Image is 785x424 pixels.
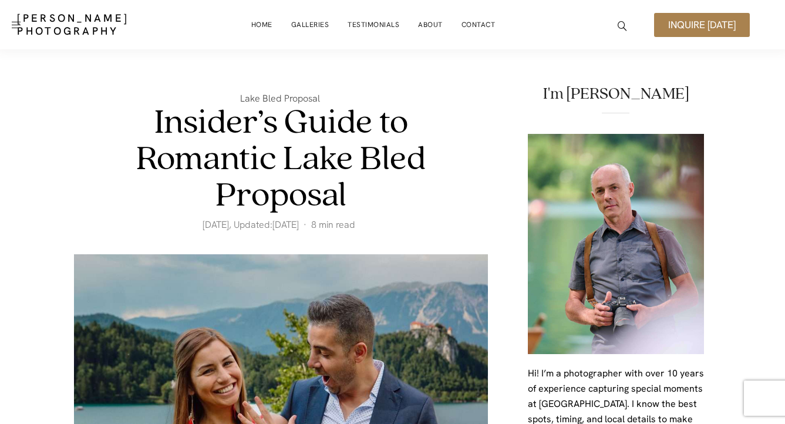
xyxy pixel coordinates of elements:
a: icon-magnifying-glass34 [612,15,633,36]
a: About [418,13,443,36]
a: Inquire [DATE] [654,13,750,37]
span: 8 min read [311,219,355,231]
time: [DATE] [203,218,229,231]
h2: I'm [PERSON_NAME] [528,86,704,102]
a: Testimonials [348,13,399,36]
h1: Insider’s Guide to Romantic Lake Bled Proposal [121,105,442,214]
a: [PERSON_NAME] Photography [17,12,154,38]
a: Home [251,13,272,36]
a: Galleries [291,13,329,36]
span: , Updated: [203,219,306,231]
span: Inquire [DATE] [668,20,736,30]
a: Lake Bled Proposal [240,92,322,105]
time: [DATE] [272,218,299,231]
a: Contact [461,13,496,36]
